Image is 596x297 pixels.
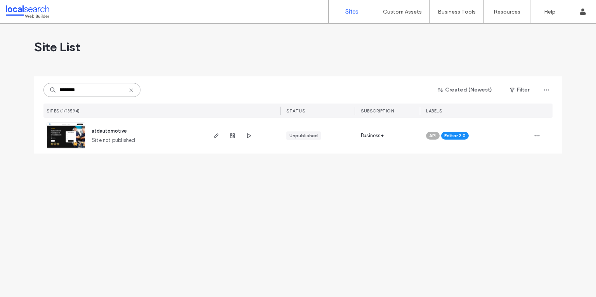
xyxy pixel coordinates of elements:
[544,9,556,15] label: Help
[444,132,466,139] span: Editor 2.0
[92,136,135,144] span: Site not published
[431,84,499,96] button: Created (Newest)
[34,39,80,55] span: Site List
[289,132,318,139] div: Unpublished
[286,108,305,114] span: STATUS
[18,5,34,12] span: Help
[429,132,437,139] span: API
[502,84,537,96] button: Filter
[438,9,476,15] label: Business Tools
[383,9,422,15] label: Custom Assets
[361,132,384,140] span: Business+
[361,108,394,114] span: SUBSCRIPTION
[47,108,80,114] span: SITES (1/13594)
[92,128,127,134] a: atdautomotive
[494,9,520,15] label: Resources
[426,108,442,114] span: LABELS
[345,8,359,15] label: Sites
